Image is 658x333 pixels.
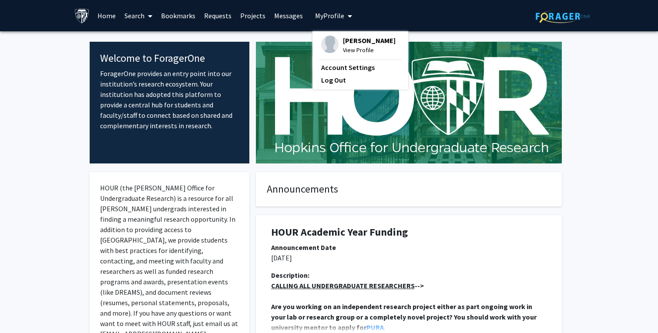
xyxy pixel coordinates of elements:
a: Bookmarks [157,0,200,31]
p: . [271,301,547,333]
u: CALLING ALL UNDERGRADUATE RESEARCHERS [271,281,415,290]
span: My Profile [315,11,344,20]
a: Requests [200,0,236,31]
h4: Announcements [267,183,551,196]
div: Profile Picture[PERSON_NAME]View Profile [321,36,396,55]
a: Account Settings [321,62,399,73]
a: Home [93,0,120,31]
a: Projects [236,0,270,31]
a: Search [120,0,157,31]
strong: Are you working on an independent research project either as part ongoing work in your lab or res... [271,302,538,332]
h1: HOUR Academic Year Funding [271,226,547,239]
iframe: Chat [7,294,37,326]
a: PURA [366,323,384,332]
img: Profile Picture [321,36,339,53]
img: Cover Image [256,42,562,163]
img: ForagerOne Logo [536,10,590,23]
img: Johns Hopkins University Logo [74,8,90,23]
p: ForagerOne provides an entry point into our institution’s research ecosystem. Your institution ha... [100,68,239,131]
h4: Welcome to ForagerOne [100,52,239,65]
p: [DATE] [271,253,547,263]
span: [PERSON_NAME] [343,36,396,45]
div: Announcement Date [271,242,547,253]
a: Log Out [321,75,399,85]
strong: --> [271,281,424,290]
a: Messages [270,0,307,31]
span: View Profile [343,45,396,55]
div: Description: [271,270,547,280]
